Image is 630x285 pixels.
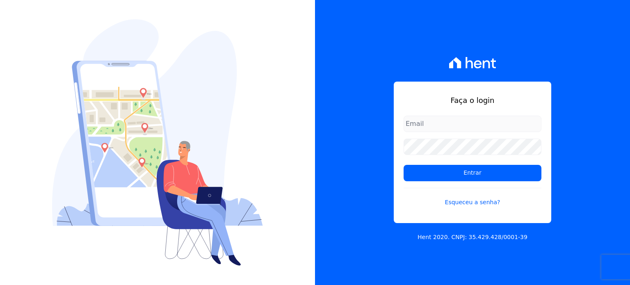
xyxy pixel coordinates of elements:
[404,188,541,207] a: Esqueceu a senha?
[404,95,541,106] h1: Faça o login
[404,165,541,181] input: Entrar
[404,116,541,132] input: Email
[418,233,527,242] p: Hent 2020. CNPJ: 35.429.428/0001-39
[52,19,263,266] img: Login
